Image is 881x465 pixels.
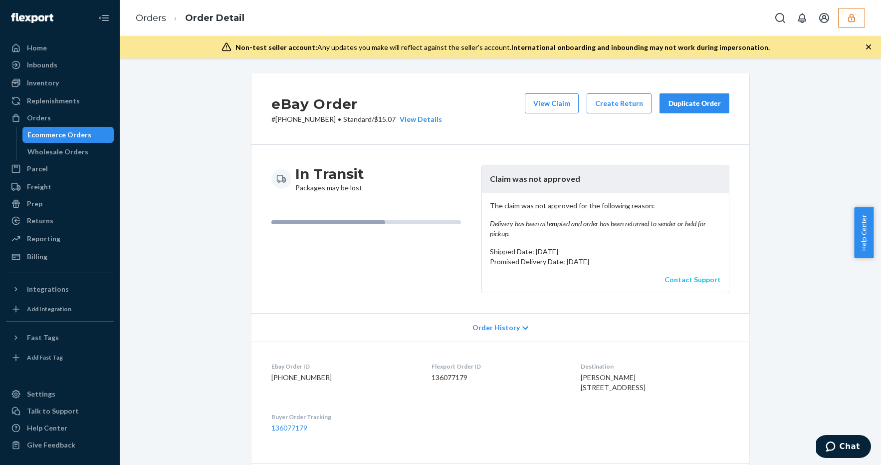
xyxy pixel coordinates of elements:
[472,323,520,333] span: Order History
[27,389,55,399] div: Settings
[27,60,57,70] div: Inbounds
[6,403,114,419] button: Talk to Support
[271,424,307,432] a: 136077179
[27,252,47,262] div: Billing
[136,12,166,23] a: Orders
[27,130,91,140] div: Ecommerce Orders
[27,353,63,362] div: Add Fast Tag
[271,373,416,383] dd: [PHONE_NUMBER]
[6,437,114,453] button: Give Feedback
[6,386,114,402] a: Settings
[271,114,442,124] p: # [PHONE_NUMBER] / $15.07
[271,93,442,114] h2: eBay Order
[27,423,67,433] div: Help Center
[6,350,114,366] a: Add Fast Tag
[816,435,871,460] iframe: Opens a widget where you can chat to one of our agents
[27,216,53,226] div: Returns
[185,12,244,23] a: Order Detail
[271,413,416,421] dt: Buyer Order Tracking
[6,231,114,247] a: Reporting
[6,179,114,195] a: Freight
[11,13,53,23] img: Flexport logo
[6,57,114,73] a: Inbounds
[6,93,114,109] a: Replenishments
[525,93,579,113] button: View Claim
[792,8,812,28] button: Open notifications
[668,98,721,108] div: Duplicate Order
[22,144,114,160] a: Wholesale Orders
[295,165,364,183] h3: In Transit
[6,420,114,436] a: Help Center
[6,196,114,212] a: Prep
[490,257,721,267] p: Promised Delivery Date: [DATE]
[27,78,59,88] div: Inventory
[396,114,442,124] button: View Details
[490,247,721,257] p: Shipped Date: [DATE]
[27,182,51,192] div: Freight
[660,93,729,113] button: Duplicate Order
[27,96,80,106] div: Replenishments
[27,199,42,209] div: Prep
[6,249,114,265] a: Billing
[664,275,721,284] a: Contact Support
[27,113,51,123] div: Orders
[271,362,416,371] dt: Ebay Order ID
[770,8,790,28] button: Open Search Box
[128,3,252,33] ol: breadcrumbs
[338,115,341,123] span: •
[27,164,48,174] div: Parcel
[511,43,770,51] span: International onboarding and inbounding may not work during impersonation.
[432,373,565,383] dd: 136077179
[235,42,770,52] div: Any updates you make will reflect against the seller's account.
[27,440,75,450] div: Give Feedback
[6,40,114,56] a: Home
[6,161,114,177] a: Parcel
[6,281,114,297] button: Integrations
[27,406,79,416] div: Talk to Support
[581,362,729,371] dt: Destination
[482,165,729,193] header: Claim was not approved
[587,93,652,113] button: Create Return
[27,147,88,157] div: Wholesale Orders
[854,207,874,258] button: Help Center
[432,362,565,371] dt: Flexport Order ID
[490,219,721,239] em: Delivery has been attempted and order has been returned to sender or held for pickup.
[27,305,71,313] div: Add Integration
[27,284,69,294] div: Integrations
[295,165,364,193] div: Packages may be lost
[27,333,59,343] div: Fast Tags
[814,8,834,28] button: Open account menu
[94,8,114,28] button: Close Navigation
[235,43,317,51] span: Non-test seller account:
[6,213,114,229] a: Returns
[27,43,47,53] div: Home
[22,127,114,143] a: Ecommerce Orders
[6,330,114,346] button: Fast Tags
[6,75,114,91] a: Inventory
[6,110,114,126] a: Orders
[27,234,60,244] div: Reporting
[490,201,721,239] p: The claim was not approved for the following reason:
[343,115,372,123] span: Standard
[6,301,114,317] a: Add Integration
[581,373,646,392] span: [PERSON_NAME] [STREET_ADDRESS]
